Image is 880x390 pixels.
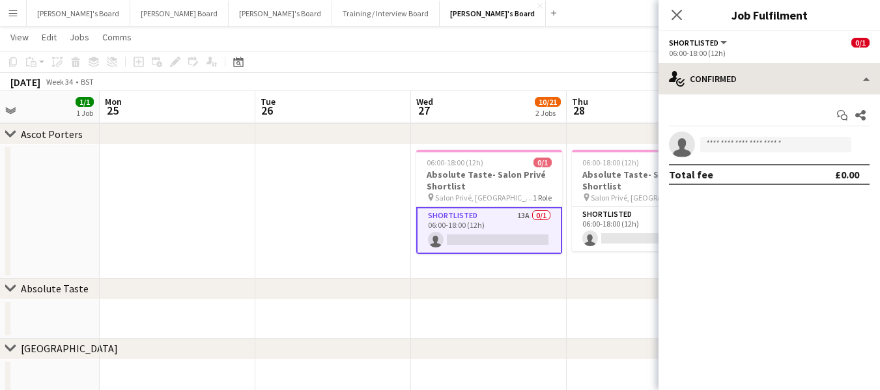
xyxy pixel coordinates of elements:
[21,128,83,141] div: Ascot Porters
[103,103,122,118] span: 25
[659,7,880,23] h3: Job Fulfilment
[435,193,533,202] span: Salon Privé, [GEOGRAPHIC_DATA]
[582,158,639,167] span: 06:00-18:00 (12h)
[535,97,561,107] span: 10/21
[851,38,870,48] span: 0/1
[416,150,562,254] app-job-card: 06:00-18:00 (12h)0/1Absolute Taste- Salon Privé Shortlist Salon Privé, [GEOGRAPHIC_DATA]1 RoleSho...
[261,96,276,107] span: Tue
[332,1,440,26] button: Training / Interview Board
[591,193,688,202] span: Salon Privé, [GEOGRAPHIC_DATA]
[5,29,34,46] a: View
[535,108,560,118] div: 2 Jobs
[102,31,132,43] span: Comms
[835,168,859,181] div: £0.00
[10,76,40,89] div: [DATE]
[76,97,94,107] span: 1/1
[21,282,89,295] div: Absolute Taste
[21,342,118,355] div: [GEOGRAPHIC_DATA]
[259,103,276,118] span: 26
[70,31,89,43] span: Jobs
[416,207,562,254] app-card-role: Shortlisted13A0/106:00-18:00 (12h)
[427,158,483,167] span: 06:00-18:00 (12h)
[572,207,718,251] app-card-role: Shortlisted8A0/106:00-18:00 (12h)
[669,38,718,48] span: Shortlisted
[669,38,729,48] button: Shortlisted
[42,31,57,43] span: Edit
[416,169,562,192] h3: Absolute Taste- Salon Privé Shortlist
[43,77,76,87] span: Week 34
[572,150,718,251] app-job-card: 06:00-18:00 (12h)0/1Absolute Taste- Salon Privé Shortlist Salon Privé, [GEOGRAPHIC_DATA]1 RoleSho...
[533,158,552,167] span: 0/1
[440,1,546,26] button: [PERSON_NAME]'s Board
[659,63,880,94] div: Confirmed
[81,77,94,87] div: BST
[27,1,130,26] button: [PERSON_NAME]'s Board
[229,1,332,26] button: [PERSON_NAME]'s Board
[416,96,433,107] span: Wed
[76,108,93,118] div: 1 Job
[572,169,718,192] h3: Absolute Taste- Salon Privé Shortlist
[130,1,229,26] button: [PERSON_NAME] Board
[414,103,433,118] span: 27
[97,29,137,46] a: Comms
[533,193,552,202] span: 1 Role
[669,168,713,181] div: Total fee
[36,29,62,46] a: Edit
[572,96,588,107] span: Thu
[10,31,29,43] span: View
[570,103,588,118] span: 28
[669,48,870,58] div: 06:00-18:00 (12h)
[64,29,94,46] a: Jobs
[105,96,122,107] span: Mon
